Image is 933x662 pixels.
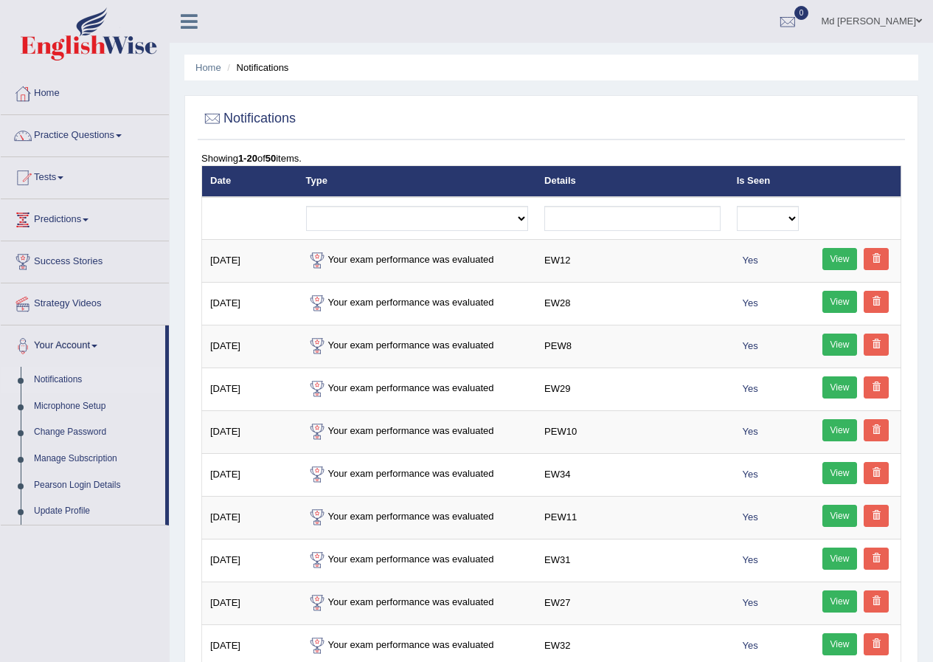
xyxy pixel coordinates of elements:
[536,368,729,410] td: EW29
[27,367,165,393] a: Notifications
[536,496,729,539] td: PEW11
[822,505,858,527] a: View
[201,151,901,165] div: Showing of items.
[238,153,257,164] b: 1-20
[298,410,537,453] td: Your exam performance was evaluated
[536,582,729,624] td: EW27
[822,462,858,484] a: View
[737,552,764,568] span: Yes
[298,368,537,410] td: Your exam performance was evaluated
[1,157,169,194] a: Tests
[864,590,889,613] a: Delete
[737,338,764,354] span: Yes
[298,582,537,624] td: Your exam performance was evaluated
[201,108,296,130] h2: Notifications
[536,282,729,325] td: EW28
[737,509,764,525] span: Yes
[864,291,889,313] a: Delete
[536,453,729,496] td: EW34
[822,248,858,270] a: View
[306,175,327,186] a: Type
[27,446,165,472] a: Manage Subscription
[298,239,537,282] td: Your exam performance was evaluated
[737,381,764,396] span: Yes
[298,496,537,539] td: Your exam performance was evaluated
[202,325,298,368] td: [DATE]
[864,419,889,441] a: Delete
[737,175,771,186] a: Is Seen
[202,239,298,282] td: [DATE]
[864,462,889,484] a: Delete
[27,472,165,499] a: Pearson Login Details
[27,498,165,525] a: Update Profile
[298,282,537,325] td: Your exam performance was evaluated
[202,496,298,539] td: [DATE]
[822,590,858,613] a: View
[822,376,858,399] a: View
[864,548,889,570] a: Delete
[27,393,165,420] a: Microphone Setup
[737,424,764,439] span: Yes
[822,419,858,441] a: View
[202,582,298,624] td: [DATE]
[737,638,764,653] span: Yes
[822,334,858,356] a: View
[202,410,298,453] td: [DATE]
[202,539,298,582] td: [DATE]
[1,325,165,362] a: Your Account
[27,419,165,446] a: Change Password
[737,252,764,268] span: Yes
[737,595,764,610] span: Yes
[864,633,889,655] a: Delete
[864,248,889,270] a: Delete
[266,153,276,164] b: 50
[822,548,858,570] a: View
[822,291,858,313] a: View
[864,505,889,527] a: Delete
[223,61,288,75] li: Notifications
[298,453,537,496] td: Your exam performance was evaluated
[1,73,169,110] a: Home
[202,368,298,410] td: [DATE]
[195,62,221,73] a: Home
[1,115,169,152] a: Practice Questions
[202,282,298,325] td: [DATE]
[1,241,169,278] a: Success Stories
[536,410,729,453] td: PEW10
[1,199,169,236] a: Predictions
[864,376,889,399] a: Delete
[822,633,858,655] a: View
[210,175,231,186] a: Date
[536,325,729,368] td: PEW8
[737,295,764,311] span: Yes
[536,239,729,282] td: EW12
[298,539,537,582] td: Your exam performance was evaluated
[536,539,729,582] td: EW31
[864,334,889,356] a: Delete
[1,283,169,320] a: Strategy Videos
[202,453,298,496] td: [DATE]
[737,466,764,482] span: Yes
[794,6,809,20] span: 0
[544,175,576,186] a: Details
[298,325,537,368] td: Your exam performance was evaluated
